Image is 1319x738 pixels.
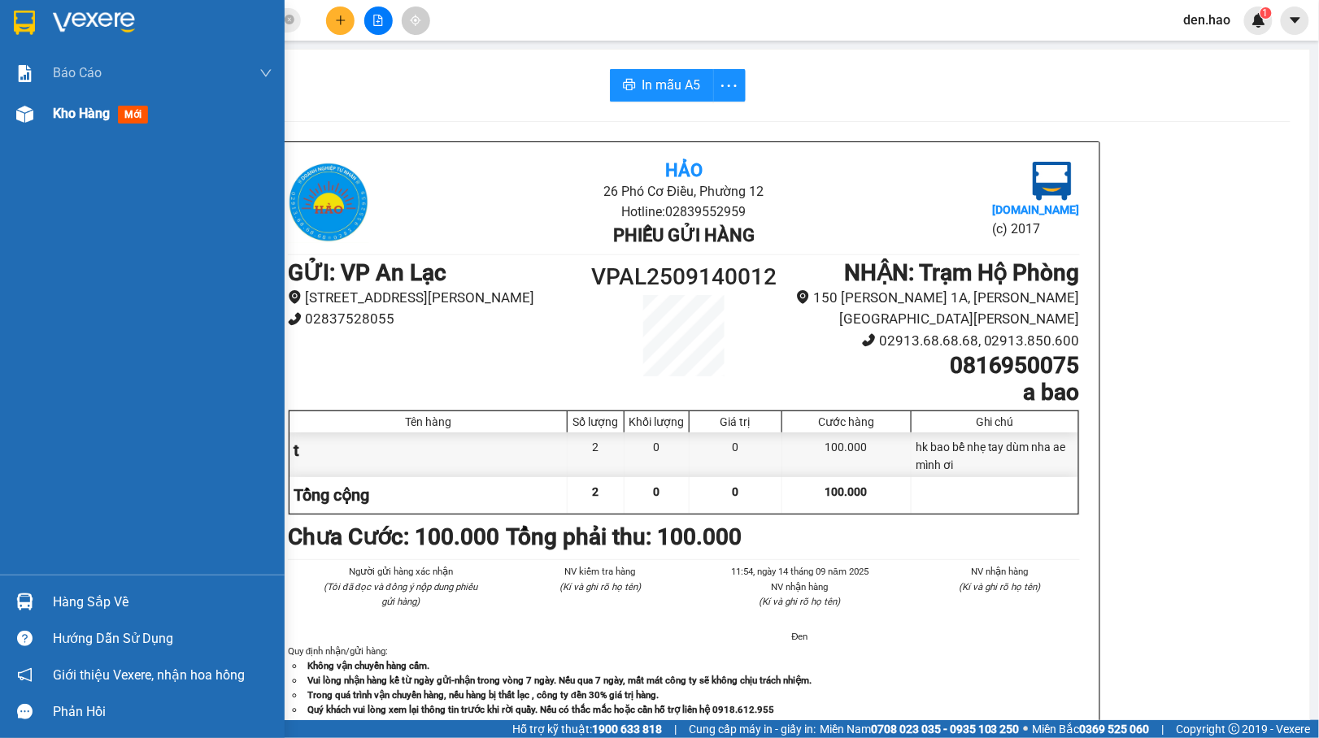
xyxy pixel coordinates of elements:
[959,581,1040,593] i: (Kí và ghi rõ họ tên)
[690,432,782,477] div: 0
[825,485,868,498] span: 100.000
[862,333,876,347] span: phone
[783,287,1080,330] li: 150 [PERSON_NAME] 1A, [PERSON_NAME][GEOGRAPHIC_DATA][PERSON_NAME]
[307,660,429,671] strong: Không vận chuyển hàng cấm.
[820,720,1020,738] span: Miền Nam
[1033,720,1150,738] span: Miền Bắc
[506,523,742,550] b: Tổng phải thu: 100.000
[920,564,1081,579] li: NV nhận hàng
[512,720,662,738] span: Hỗ trợ kỹ thuật:
[1281,7,1309,35] button: caret-down
[289,432,568,477] div: t
[694,415,777,428] div: Giá trị
[1162,720,1164,738] span: |
[53,627,272,651] div: Hướng dẫn sử dụng
[613,225,755,245] b: Phiếu gửi hàng
[786,415,907,428] div: Cước hàng
[572,415,620,428] div: Số lượng
[783,352,1080,380] h1: 0816950075
[629,415,685,428] div: Khối lượng
[993,203,1080,216] b: [DOMAIN_NAME]
[871,723,1020,736] strong: 0708 023 035 - 0935 103 250
[610,69,714,102] button: printerIn mẫu A5
[592,485,599,498] span: 2
[916,415,1074,428] div: Ghi chú
[17,704,33,719] span: message
[152,40,680,60] li: 26 Phó Cơ Điều, Phường 12
[288,644,1080,717] div: Quy định nhận/gửi hàng :
[288,162,369,243] img: logo.jpg
[53,700,272,724] div: Phản hồi
[410,15,421,26] span: aim
[720,629,881,644] li: Đen
[288,259,446,286] b: GỬI : VP An Lạc
[625,432,690,477] div: 0
[17,631,33,646] span: question-circle
[335,15,346,26] span: plus
[520,564,681,579] li: NV kiểm tra hàng
[714,76,745,96] span: more
[14,11,35,35] img: logo-vxr
[259,67,272,80] span: down
[689,720,816,738] span: Cung cấp máy in - giấy in:
[592,723,662,736] strong: 1900 633 818
[372,15,384,26] span: file-add
[402,7,430,35] button: aim
[53,63,102,83] span: Báo cáo
[285,15,294,24] span: close-circle
[20,118,179,145] b: GỬI : VP An Lạc
[585,259,783,295] h1: VPAL2509140012
[1263,7,1269,19] span: 1
[53,665,245,685] span: Giới thiệu Vexere, nhận hoa hồng
[783,379,1080,406] h1: a bao
[53,590,272,614] div: Hàng sắp về
[993,219,1080,239] li: (c) 2017
[1171,10,1244,30] span: den.hao
[796,290,810,304] span: environment
[912,432,1078,477] div: hk bao bể nhẹ tay dùm nha ae mình ơi
[307,689,659,701] strong: Trong quá trình vận chuyển hàng, nếu hàng bị thất lạc , công ty đền 30% giá trị hàng.
[288,308,585,330] li: 02837528055
[288,287,585,309] li: [STREET_ADDRESS][PERSON_NAME]
[760,596,841,607] i: (Kí và ghi rõ họ tên)
[783,330,1080,352] li: 02913.68.68.68, 02913.850.600
[320,564,481,579] li: Người gửi hàng xác nhận
[307,675,812,686] strong: Vui lòng nhận hàng kể từ ngày gửi-nhận trong vòng 7 ngày. Nếu qua 7 ngày, mất mát công ty sẽ khôn...
[642,75,701,95] span: In mẫu A5
[16,106,33,123] img: warehouse-icon
[53,106,110,121] span: Kho hàng
[420,181,947,202] li: 26 Phó Cơ Điều, Phường 12
[559,581,641,593] i: (Kí và ghi rõ họ tên)
[623,78,636,93] span: printer
[1288,13,1303,28] span: caret-down
[17,667,33,683] span: notification
[307,704,774,715] strong: Quý khách vui lòng xem lại thông tin trước khi rời quầy. Nếu có thắc mắc hoặc cần hỗ trợ liên hệ ...
[288,290,302,304] span: environment
[288,312,302,326] span: phone
[285,13,294,28] span: close-circle
[844,259,1080,286] b: NHẬN : Trạm Hộ Phòng
[16,593,33,610] img: warehouse-icon
[1252,13,1266,28] img: icon-new-feature
[720,580,881,594] li: NV nhận hàng
[568,432,625,477] div: 2
[420,202,947,222] li: Hotline: 02839552959
[326,7,355,35] button: plus
[720,564,881,579] li: 11:54, ngày 14 tháng 09 năm 2025
[20,20,102,102] img: logo.jpg
[288,523,499,550] b: Chưa Cước : 100.000
[674,720,677,738] span: |
[324,581,477,607] i: (Tôi đã đọc và đồng ý nộp dung phiếu gửi hàng)
[118,106,148,124] span: mới
[782,432,912,477] div: 100.000
[653,485,659,498] span: 0
[16,65,33,82] img: solution-icon
[1260,7,1272,19] sup: 1
[1229,723,1240,735] span: copyright
[665,160,703,180] b: Hảo
[1080,723,1150,736] strong: 0369 525 060
[713,69,746,102] button: more
[152,60,680,80] li: Hotline: 02839552959
[294,485,369,505] span: Tổng cộng
[1033,162,1072,201] img: logo.jpg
